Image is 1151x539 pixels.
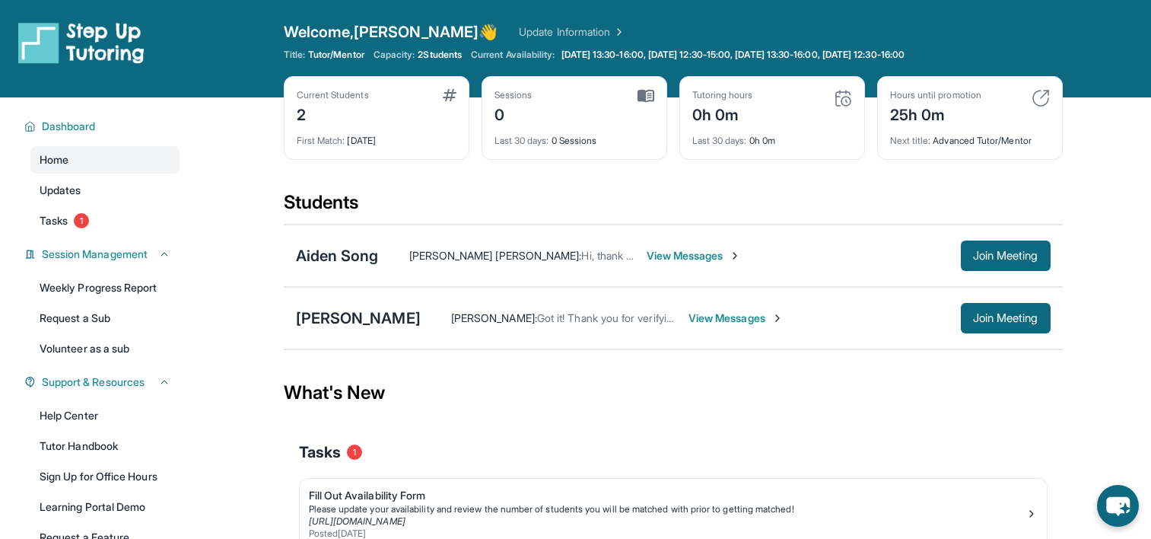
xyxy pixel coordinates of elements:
span: Dashboard [42,119,96,134]
span: Updates [40,183,81,198]
div: Tutoring hours [692,89,753,101]
button: Support & Resources [36,375,170,390]
img: card [443,89,456,101]
img: Chevron Right [610,24,625,40]
img: Chevron-Right [771,312,784,324]
span: Tasks [299,442,341,463]
div: 0 [494,101,533,126]
div: 0 Sessions [494,126,654,147]
div: Sessions [494,89,533,101]
div: Aiden Song [296,245,379,266]
a: Tutor Handbook [30,432,180,460]
a: Volunteer as a sub [30,335,180,362]
a: Sign Up for Office Hours [30,463,180,490]
div: [DATE] [297,126,456,147]
span: Session Management [42,247,148,262]
span: First Match : [297,135,345,146]
div: 0h 0m [692,126,852,147]
span: 1 [347,445,362,460]
div: Fill Out Availability Form [309,488,1025,503]
a: Learning Portal Demo [30,493,180,521]
span: [DATE] 13:30-16:00, [DATE] 12:30-15:00, [DATE] 13:30-16:00, [DATE] 12:30-16:00 [561,49,905,61]
a: Updates [30,177,180,204]
span: Tasks [40,213,68,228]
span: 1 [74,213,89,228]
span: Current Availability: [471,49,555,61]
a: Request a Sub [30,305,180,332]
img: card [638,89,654,103]
button: Session Management [36,247,170,262]
span: Join Meeting [973,251,1038,260]
img: logo [18,21,145,64]
div: [PERSON_NAME] [296,308,421,329]
span: Last 30 days : [494,135,549,146]
img: card [1032,89,1050,107]
a: Weekly Progress Report [30,274,180,301]
span: Tutor/Mentor [308,49,364,61]
img: Chevron-Right [729,250,741,262]
button: Join Meeting [961,241,1051,271]
span: 2 Students [418,49,462,61]
div: 2 [297,101,369,126]
a: Help Center [30,402,180,429]
a: [URL][DOMAIN_NAME] [309,515,405,527]
span: Last 30 days : [692,135,747,146]
div: What's New [284,359,1063,426]
div: Current Students [297,89,369,101]
div: 0h 0m [692,101,753,126]
a: Tasks1 [30,207,180,234]
div: Hours until promotion [890,89,981,101]
span: [PERSON_NAME] : [451,311,537,324]
div: Students [284,190,1063,224]
a: Update Information [519,24,625,40]
button: chat-button [1097,485,1139,527]
span: Join Meeting [973,314,1038,323]
span: [PERSON_NAME] [PERSON_NAME] : [409,249,582,262]
div: 25h 0m [890,101,981,126]
div: Advanced Tutor/Mentor [890,126,1050,147]
span: Next title : [890,135,931,146]
span: Home [40,152,68,167]
button: Dashboard [36,119,170,134]
span: Title: [284,49,305,61]
div: Please update your availability and review the number of students you will be matched with prior ... [309,503,1025,515]
a: Home [30,146,180,174]
span: View Messages [647,248,742,263]
span: Capacity: [374,49,415,61]
button: Join Meeting [961,303,1051,333]
span: Welcome, [PERSON_NAME] 👋 [284,21,498,43]
a: [DATE] 13:30-16:00, [DATE] 12:30-15:00, [DATE] 13:30-16:00, [DATE] 12:30-16:00 [558,49,908,61]
span: Support & Resources [42,375,145,390]
img: card [834,89,852,107]
span: View Messages [688,311,784,326]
